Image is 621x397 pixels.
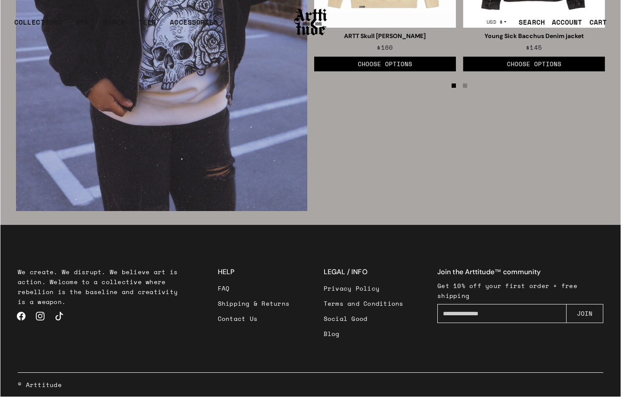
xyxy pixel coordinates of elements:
[14,17,62,34] div: COLLECTIONS
[463,57,605,71] button: Choose Options
[526,42,542,52] span: $145
[437,267,603,277] h4: Join the Arttitude™ community
[324,311,404,326] a: Social Good
[437,281,603,301] p: Get 10% off your first order + free shipping
[512,13,545,31] a: SEARCH
[218,267,290,277] h3: HELP
[324,281,404,296] a: Privacy Policy
[18,380,62,390] a: © Arttitude
[31,307,50,326] a: Instagram
[139,17,156,34] a: TEEN
[377,42,393,52] span: $160
[452,83,456,88] li: Page dot 1
[589,17,607,27] div: CART
[293,7,328,37] img: Arttitude
[324,296,404,311] a: Terms and Conditions
[566,304,603,323] button: JOIN
[18,267,184,307] p: We create. We disrupt. We believe art is action. Welcome to a collective where rebellion is the b...
[324,267,404,277] h3: LEGAL / INFO
[487,19,503,26] span: USD $
[218,311,290,326] a: Contact Us
[7,17,225,34] ul: Main navigation
[583,13,607,31] a: Open cart
[50,307,69,326] a: TikTok
[314,57,456,71] button: Choose Options
[545,13,583,31] a: ACCOUNT
[463,83,467,88] li: Page dot 2
[76,17,89,34] a: MEN
[324,326,404,341] a: Blog
[218,296,290,311] a: Shipping & Returns
[103,17,125,34] a: WOMEN
[481,13,512,32] button: USD $
[218,281,290,296] a: FAQ
[437,304,567,323] input: Enter your email
[12,307,31,326] a: Facebook
[170,17,218,34] div: ACCESSORIES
